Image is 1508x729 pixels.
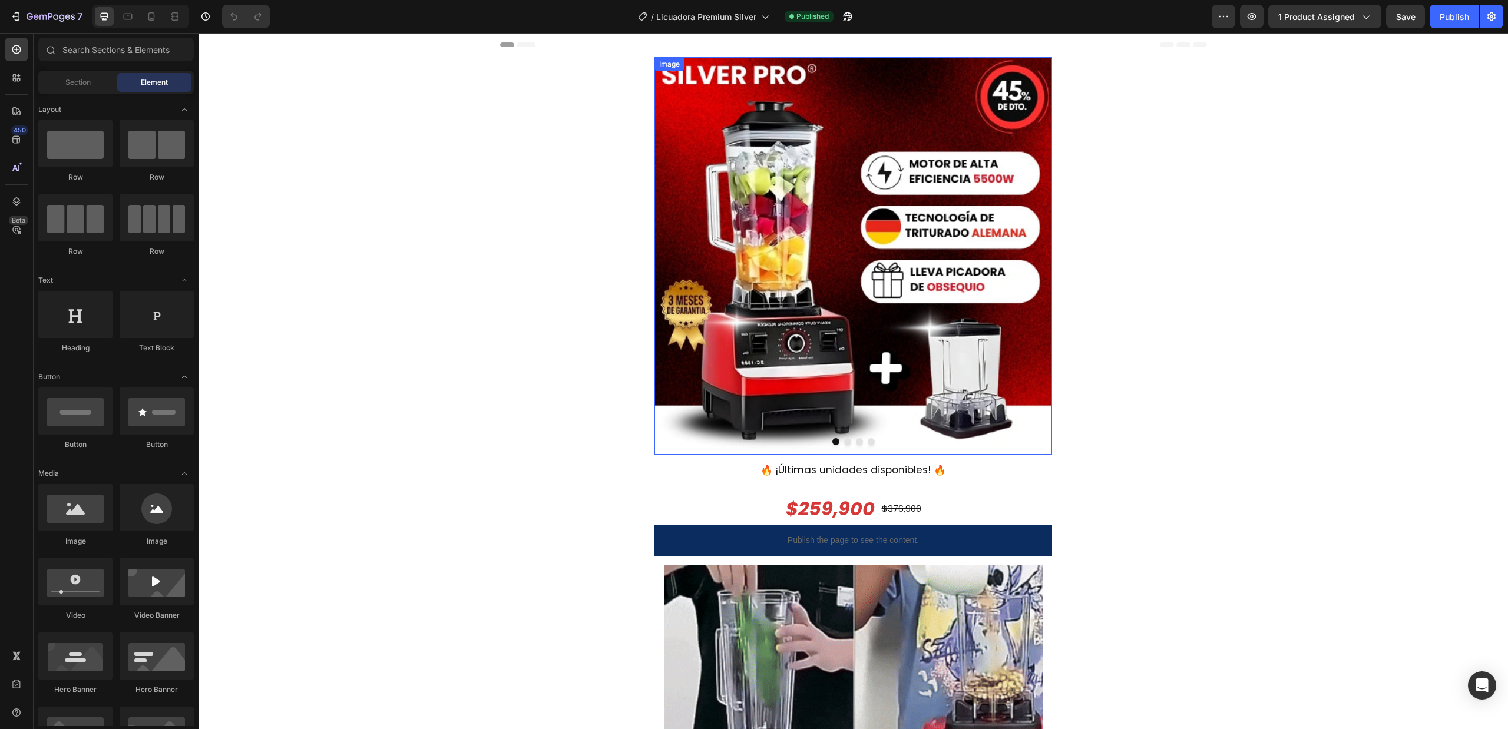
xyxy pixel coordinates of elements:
div: Beta [9,216,28,225]
span: 🔥 ¡Últimas unidades disponibles! 🔥 [562,430,748,444]
span: Element [141,77,168,88]
span: 1 product assigned [1278,11,1355,23]
div: Undo/Redo [222,5,270,28]
span: Text [38,275,53,286]
div: Publish [1440,11,1469,23]
span: Toggle open [175,271,194,290]
span: Toggle open [175,464,194,483]
div: Row [120,246,194,257]
span: / [651,11,654,23]
span: Layout [38,104,61,115]
button: Save [1386,5,1425,28]
button: Dot [634,405,641,412]
span: Button [38,372,60,382]
button: Publish [1430,5,1479,28]
div: Hero Banner [38,684,113,695]
p: 7 [77,9,82,24]
button: Dot [657,405,664,412]
div: Button [120,439,194,450]
div: Button [38,439,113,450]
p: Publish the page to see the content. [456,501,854,513]
div: 450 [11,125,28,135]
div: Row [38,172,113,183]
span: Section [65,77,91,88]
button: Dot [646,405,653,412]
div: Row [120,172,194,183]
span: Toggle open [175,367,194,386]
span: Published [796,11,829,22]
div: Image [38,536,113,546]
div: Hero Banner [120,684,194,695]
div: Video [38,610,113,621]
div: $376,900 [682,469,724,483]
span: Media [38,468,59,479]
div: Image [120,536,194,546]
iframe: Design area [199,33,1508,729]
div: Row [38,246,113,257]
div: Heading [38,343,113,353]
button: 1 product assigned [1268,5,1381,28]
span: Toggle open [175,100,194,119]
button: Dot [669,405,676,412]
span: Save [1396,12,1416,22]
button: 7 [5,5,88,28]
div: Open Intercom Messenger [1468,671,1496,700]
div: Video Banner [120,610,194,621]
div: Text Block [120,343,194,353]
input: Search Sections & Elements [38,38,194,61]
span: Licuadora Premium Silver [656,11,756,23]
div: $259,900 [586,462,677,489]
